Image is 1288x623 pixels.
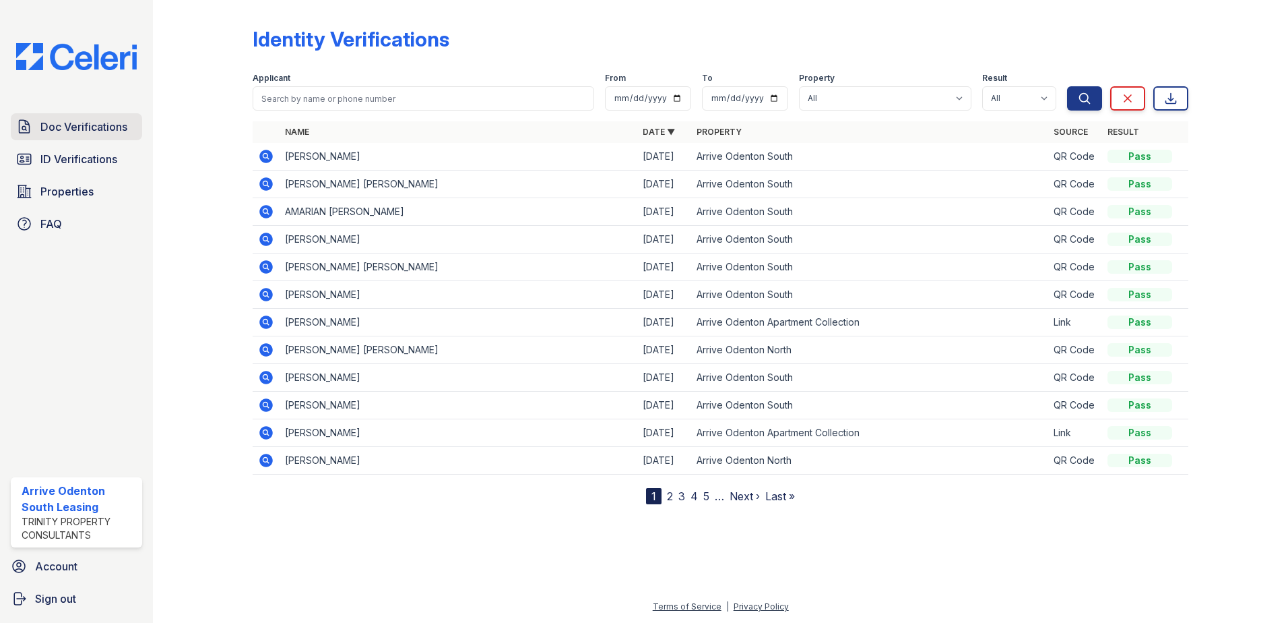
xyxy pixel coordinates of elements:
[691,281,1049,309] td: Arrive Odenton South
[1107,316,1172,329] div: Pass
[1048,171,1102,198] td: QR Code
[691,309,1049,336] td: Arrive Odenton Apartment Collection
[253,73,290,84] label: Applicant
[1107,454,1172,467] div: Pass
[637,226,691,254] td: [DATE]
[1048,392,1102,419] td: QR Code
[637,143,691,171] td: [DATE]
[703,489,709,503] a: 5
[5,43,148,70] img: CE_Logo_Blue-a8612792a0a2168367f1c8372b55b34899dd931a85d93a1a3d3e32e68fde9ad4.png
[11,178,142,205] a: Properties
[637,392,691,419] td: [DATE]
[1048,226,1102,254] td: QR Code
[1048,309,1102,336] td: Link
[715,488,724,504] span: …
[280,226,637,254] td: [PERSON_NAME]
[691,226,1049,254] td: Arrive Odenton South
[1107,398,1172,412] div: Pass
[40,119,127,135] span: Doc Verifications
[637,336,691,364] td: [DATE]
[702,73,713,84] label: To
[22,515,137,542] div: Trinity Property Consultants
[40,183,94,200] span: Properties
[40,216,62,232] span: FAQ
[605,73,626,84] label: From
[1048,364,1102,392] td: QR Code
[1054,127,1088,137] a: Source
[280,392,637,419] td: [PERSON_NAME]
[691,254,1049,281] td: Arrive Odenton South
[697,127,742,137] a: Property
[22,483,137,515] div: Arrive Odenton South Leasing
[637,254,691,281] td: [DATE]
[730,489,760,503] a: Next ›
[1107,127,1139,137] a: Result
[280,254,637,281] td: [PERSON_NAME] [PERSON_NAME]
[40,151,117,167] span: ID Verifications
[691,198,1049,226] td: Arrive Odenton South
[1048,419,1102,447] td: Link
[734,601,789,612] a: Privacy Policy
[1048,254,1102,281] td: QR Code
[1048,336,1102,364] td: QR Code
[1048,281,1102,309] td: QR Code
[667,489,673,503] a: 2
[691,336,1049,364] td: Arrive Odenton North
[1048,198,1102,226] td: QR Code
[982,73,1007,84] label: Result
[691,364,1049,392] td: Arrive Odenton South
[35,591,76,607] span: Sign out
[1107,150,1172,163] div: Pass
[285,127,309,137] a: Name
[280,281,637,309] td: [PERSON_NAME]
[5,553,148,580] a: Account
[1107,205,1172,218] div: Pass
[691,143,1049,171] td: Arrive Odenton South
[646,488,662,504] div: 1
[726,601,729,612] div: |
[5,585,148,612] a: Sign out
[11,210,142,237] a: FAQ
[1107,260,1172,274] div: Pass
[280,143,637,171] td: [PERSON_NAME]
[765,489,795,503] a: Last »
[1107,288,1172,301] div: Pass
[637,198,691,226] td: [DATE]
[280,364,637,392] td: [PERSON_NAME]
[280,447,637,475] td: [PERSON_NAME]
[691,171,1049,198] td: Arrive Odenton South
[637,309,691,336] td: [DATE]
[691,392,1049,419] td: Arrive Odenton South
[691,447,1049,475] td: Arrive Odenton North
[1107,233,1172,246] div: Pass
[11,113,142,140] a: Doc Verifications
[637,364,691,392] td: [DATE]
[799,73,835,84] label: Property
[35,558,77,574] span: Account
[280,171,637,198] td: [PERSON_NAME] [PERSON_NAME]
[1048,143,1102,171] td: QR Code
[643,127,675,137] a: Date ▼
[1107,177,1172,191] div: Pass
[1107,426,1172,440] div: Pass
[678,489,685,503] a: 3
[653,601,721,612] a: Terms of Service
[280,309,637,336] td: [PERSON_NAME]
[691,419,1049,447] td: Arrive Odenton Apartment Collection
[11,146,142,173] a: ID Verifications
[1048,447,1102,475] td: QR Code
[253,27,449,51] div: Identity Verifications
[690,489,698,503] a: 4
[280,198,637,226] td: AMARIAN [PERSON_NAME]
[1107,343,1172,357] div: Pass
[637,447,691,475] td: [DATE]
[637,281,691,309] td: [DATE]
[280,336,637,364] td: [PERSON_NAME] [PERSON_NAME]
[280,419,637,447] td: [PERSON_NAME]
[253,86,594,111] input: Search by name or phone number
[637,171,691,198] td: [DATE]
[637,419,691,447] td: [DATE]
[1107,371,1172,384] div: Pass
